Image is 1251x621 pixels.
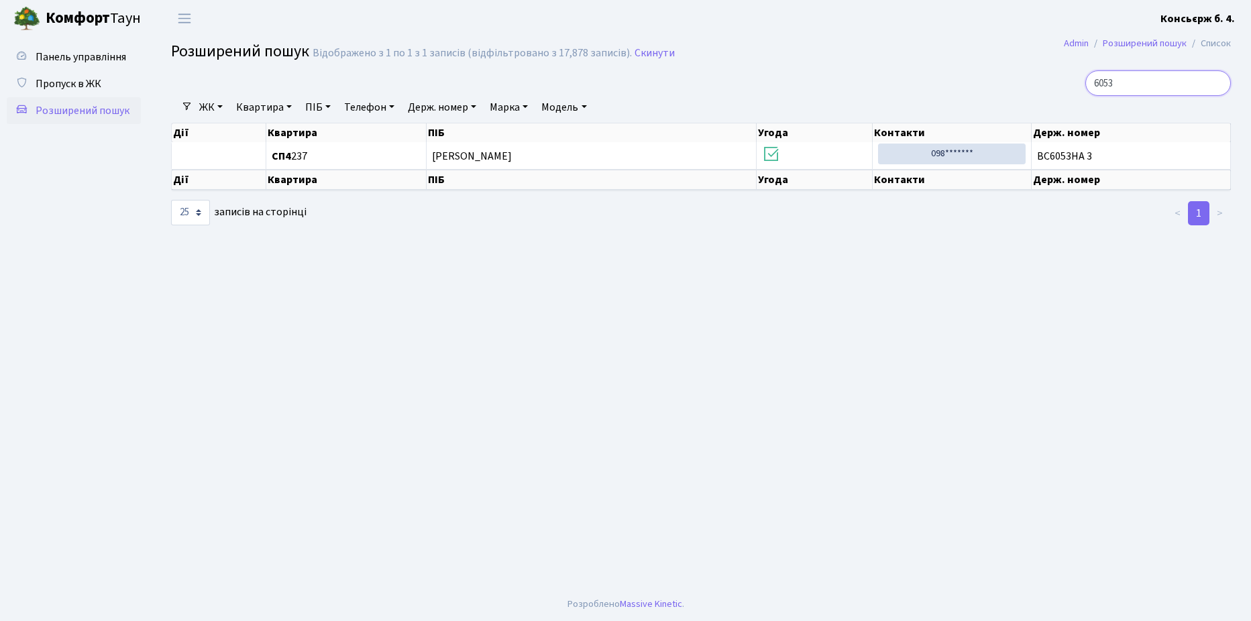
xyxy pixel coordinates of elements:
a: Панель управління [7,44,141,70]
b: СП4 [272,149,291,164]
th: Держ. номер [1032,170,1231,190]
nav: breadcrumb [1044,30,1251,58]
a: Admin [1064,36,1089,50]
a: ЖК [194,96,228,119]
span: Пропуск в ЖК [36,76,101,91]
input: Пошук... [1085,70,1231,96]
b: Консьєрж б. 4. [1160,11,1235,26]
th: Квартира [266,170,427,190]
li: Список [1187,36,1231,51]
label: записів на сторінці [171,200,307,225]
th: Угода [757,123,873,142]
a: Телефон [339,96,400,119]
th: Дії [172,123,266,142]
a: Massive Kinetic [620,597,682,611]
img: logo.png [13,5,40,32]
th: ПІБ [427,123,757,142]
a: Марка [484,96,533,119]
a: Квартира [231,96,297,119]
a: Пропуск в ЖК [7,70,141,97]
th: ПІБ [427,170,757,190]
div: Розроблено . [567,597,684,612]
b: Комфорт [46,7,110,29]
a: Розширений пошук [7,97,141,124]
a: Держ. номер [402,96,482,119]
button: Переключити навігацію [168,7,201,30]
span: Панель управління [36,50,126,64]
a: 1 [1188,201,1209,225]
th: Держ. номер [1032,123,1231,142]
span: ВС6053НА 3 [1037,151,1225,162]
th: Квартира [266,123,427,142]
a: Скинути [635,47,675,60]
span: Таун [46,7,141,30]
span: Розширений пошук [171,40,309,63]
th: Контакти [873,123,1032,142]
span: 237 [272,151,421,162]
th: Контакти [873,170,1032,190]
span: [PERSON_NAME] [432,149,512,164]
a: Консьєрж б. 4. [1160,11,1235,27]
a: Розширений пошук [1103,36,1187,50]
select: записів на сторінці [171,200,210,225]
a: Модель [536,96,592,119]
th: Дії [172,170,266,190]
th: Угода [757,170,873,190]
div: Відображено з 1 по 1 з 1 записів (відфільтровано з 17,878 записів). [313,47,632,60]
a: ПІБ [300,96,336,119]
span: Розширений пошук [36,103,129,118]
